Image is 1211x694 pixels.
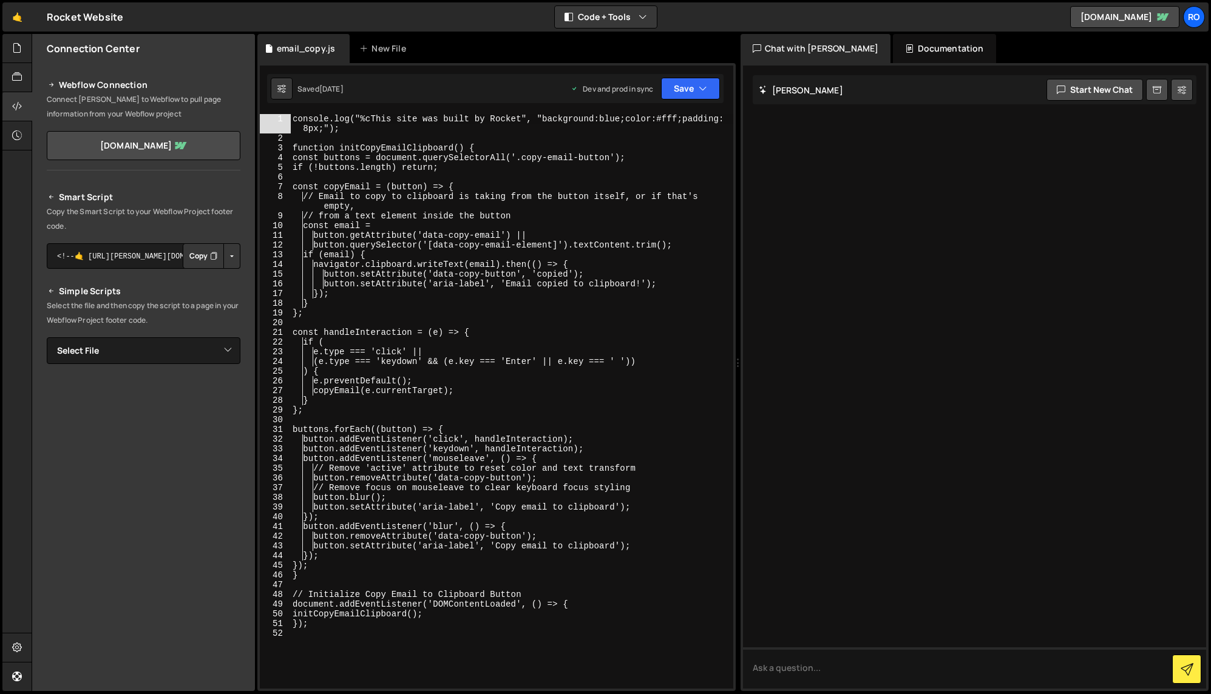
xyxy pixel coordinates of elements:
[183,243,224,269] button: Copy
[260,376,291,386] div: 26
[359,42,410,55] div: New File
[260,493,291,502] div: 38
[260,502,291,512] div: 39
[260,250,291,260] div: 13
[260,434,291,444] div: 32
[260,221,291,231] div: 10
[260,260,291,269] div: 14
[571,84,653,94] div: Dev and prod in sync
[260,561,291,570] div: 45
[260,551,291,561] div: 44
[741,34,891,63] div: Chat with [PERSON_NAME]
[47,190,240,204] h2: Smart Script
[893,34,996,63] div: Documentation
[47,42,140,55] h2: Connection Center
[260,415,291,425] div: 30
[260,337,291,347] div: 22
[47,298,240,328] p: Select the file and then copy the script to a page in your Webflow Project footer code.
[555,6,657,28] button: Code + Tools
[260,231,291,240] div: 11
[183,243,240,269] div: Button group with nested dropdown
[260,308,291,318] div: 19
[260,522,291,531] div: 41
[277,42,335,55] div: email_copy.js
[260,192,291,211] div: 8
[260,269,291,279] div: 15
[260,279,291,289] div: 16
[260,405,291,415] div: 29
[47,243,240,269] textarea: <!--🤙 [URL][PERSON_NAME][DOMAIN_NAME]> <script>document.addEventListener("DOMContentLoaded", func...
[661,78,720,99] button: Save
[260,298,291,308] div: 18
[260,318,291,328] div: 20
[297,84,344,94] div: Saved
[260,531,291,541] div: 42
[47,92,240,121] p: Connect [PERSON_NAME] to Webflow to pull page information from your Webflow project
[260,328,291,337] div: 21
[47,501,242,610] iframe: YouTube video player
[260,347,291,357] div: 23
[47,78,240,92] h2: Webflow Connection
[47,10,123,24] div: Rocket Website
[260,628,291,638] div: 52
[2,2,32,32] a: 🤙
[260,609,291,619] div: 50
[47,284,240,298] h2: Simple Scripts
[260,444,291,454] div: 33
[260,386,291,396] div: 27
[260,590,291,599] div: 48
[260,240,291,250] div: 12
[260,463,291,473] div: 35
[260,366,291,376] div: 25
[260,133,291,143] div: 2
[260,512,291,522] div: 40
[47,131,240,160] a: [DOMAIN_NAME]
[1046,79,1143,101] button: Start new chat
[260,599,291,609] div: 49
[260,541,291,551] div: 43
[260,114,291,133] div: 1
[260,289,291,298] div: 17
[260,211,291,221] div: 9
[260,143,291,153] div: 3
[759,84,843,96] h2: [PERSON_NAME]
[260,570,291,580] div: 46
[47,204,240,234] p: Copy the Smart Script to your Webflow Project footer code.
[260,580,291,590] div: 47
[1183,6,1205,28] a: Ro
[260,357,291,366] div: 24
[260,619,291,628] div: 51
[260,172,291,182] div: 6
[260,153,291,163] div: 4
[260,425,291,434] div: 31
[260,483,291,493] div: 37
[47,384,242,493] iframe: YouTube video player
[319,84,344,94] div: [DATE]
[260,163,291,172] div: 5
[260,454,291,463] div: 34
[260,182,291,192] div: 7
[260,473,291,483] div: 36
[260,396,291,405] div: 28
[1070,6,1179,28] a: [DOMAIN_NAME]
